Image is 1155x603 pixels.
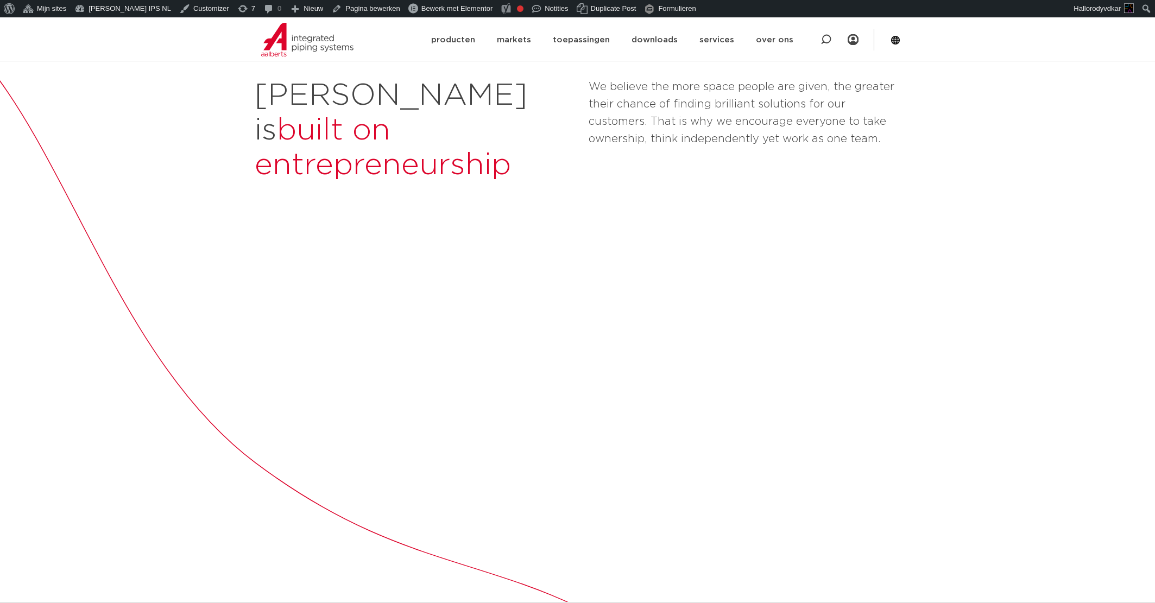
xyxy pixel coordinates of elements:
[1090,4,1121,12] span: rodyvdkar
[497,19,531,61] a: markets
[421,4,493,12] span: Bewerk met Elementor
[553,19,610,61] a: toepassingen
[632,19,678,61] a: downloads
[255,115,511,180] span: built on entrepreneurship
[517,5,523,12] div: Focus keyphrase niet ingevuld
[756,19,793,61] a: over ons
[699,19,734,61] a: services
[589,78,901,148] p: We believe the more space people are given, the greater their chance of finding brilliant solutio...
[431,19,793,61] nav: Menu
[431,19,475,61] a: producten
[255,78,578,182] h2: [PERSON_NAME] is
[848,17,859,62] nav: Menu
